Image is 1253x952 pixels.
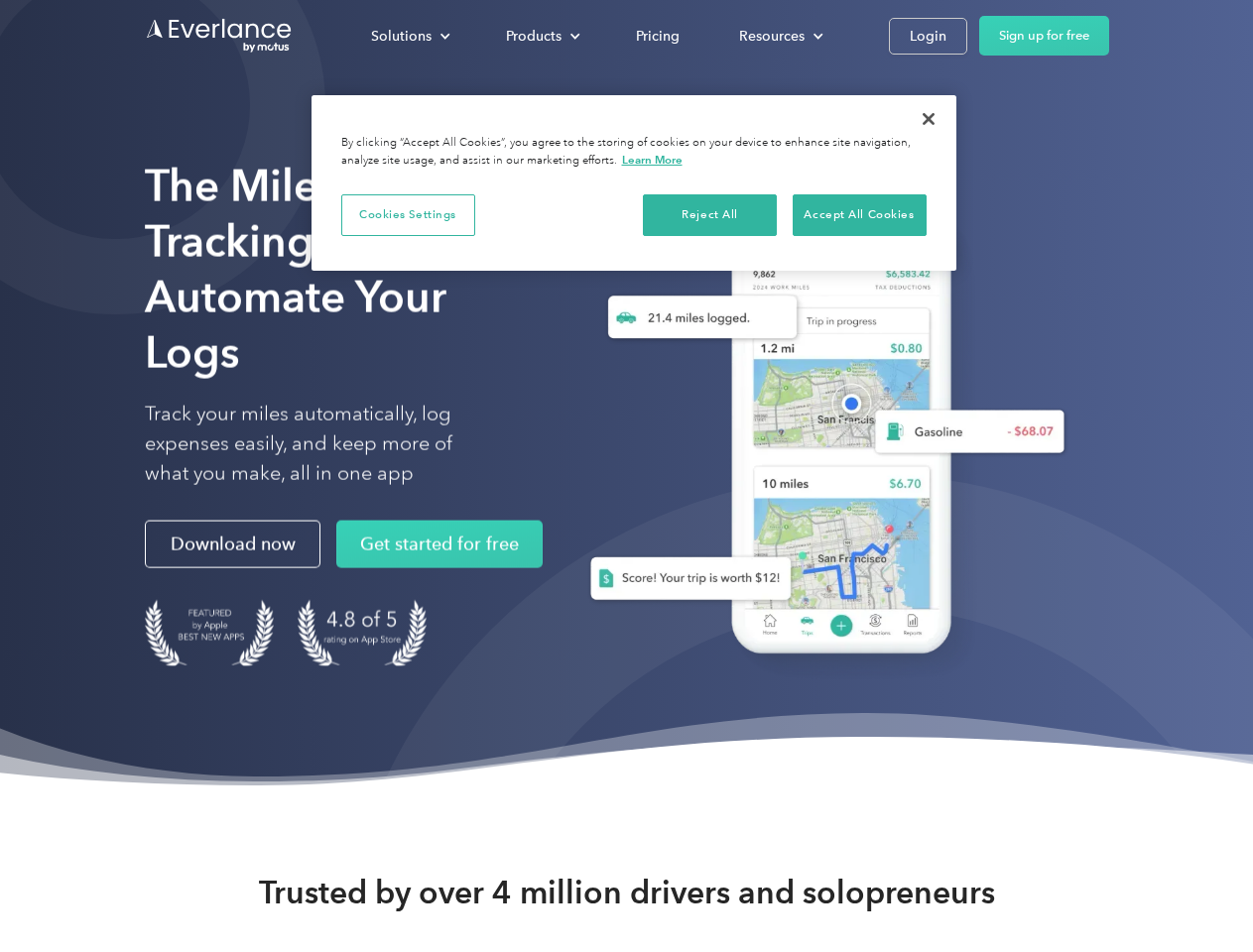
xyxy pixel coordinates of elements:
a: Sign up for free [979,16,1109,56]
div: Pricing [636,24,680,49]
a: Download now [145,521,320,568]
div: Products [486,19,596,54]
a: Pricing [616,19,699,54]
strong: Trusted by over 4 million drivers and solopreneurs [259,873,995,912]
a: Login [889,18,967,55]
button: Reject All [643,194,777,236]
div: Privacy [312,95,956,271]
div: By clicking “Accept All Cookies”, you agree to the storing of cookies on your device to enhance s... [341,135,927,170]
div: Resources [739,24,805,49]
div: Solutions [371,24,432,49]
a: Go to homepage [145,17,294,55]
div: Solutions [351,19,466,54]
a: More information about your privacy, opens in a new tab [622,153,683,167]
div: Products [506,24,562,49]
img: 4.9 out of 5 stars on the app store [298,600,427,666]
button: Close [907,97,950,141]
div: Login [910,24,946,49]
p: Track your miles automatically, log expenses easily, and keep more of what you make, all in one app [145,400,499,489]
img: Badge for Featured by Apple Best New Apps [145,600,274,666]
div: Cookie banner [312,95,956,271]
button: Cookies Settings [341,194,475,236]
a: Get started for free [336,521,543,568]
img: Everlance, mileage tracker app, expense tracking app [559,188,1080,683]
div: Resources [719,19,839,54]
button: Accept All Cookies [793,194,927,236]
